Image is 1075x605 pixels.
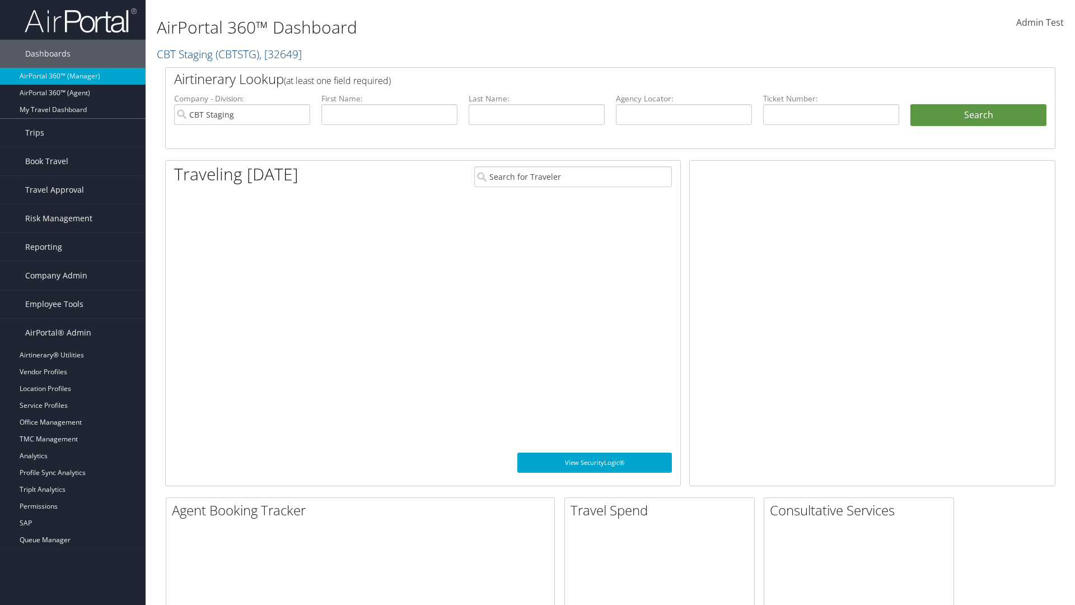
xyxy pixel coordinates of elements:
h1: Traveling [DATE] [174,162,298,186]
label: First Name: [321,93,457,104]
span: Employee Tools [25,290,83,318]
label: Agency Locator: [616,93,752,104]
span: Travel Approval [25,176,84,204]
button: Search [910,104,1046,127]
h1: AirPortal 360™ Dashboard [157,16,761,39]
label: Ticket Number: [763,93,899,104]
span: Dashboards [25,40,71,68]
span: , [ 32649 ] [259,46,302,62]
span: Book Travel [25,147,68,175]
a: CBT Staging [157,46,302,62]
label: Company - Division: [174,93,310,104]
span: (at least one field required) [284,75,391,87]
img: airportal-logo.png [25,7,137,34]
label: Last Name: [469,93,605,104]
h2: Travel Spend [571,501,754,520]
span: Reporting [25,233,62,261]
h2: Agent Booking Tracker [172,501,554,520]
a: Admin Test [1016,6,1064,40]
span: AirPortal® Admin [25,319,91,347]
span: ( CBTSTG ) [216,46,259,62]
a: View SecurityLogic® [517,453,672,473]
span: Company Admin [25,262,87,290]
span: Risk Management [25,204,92,232]
input: Search for Traveler [474,166,672,187]
span: Trips [25,119,44,147]
h2: Airtinerary Lookup [174,69,973,89]
h2: Consultative Services [770,501,954,520]
span: Admin Test [1016,16,1064,29]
